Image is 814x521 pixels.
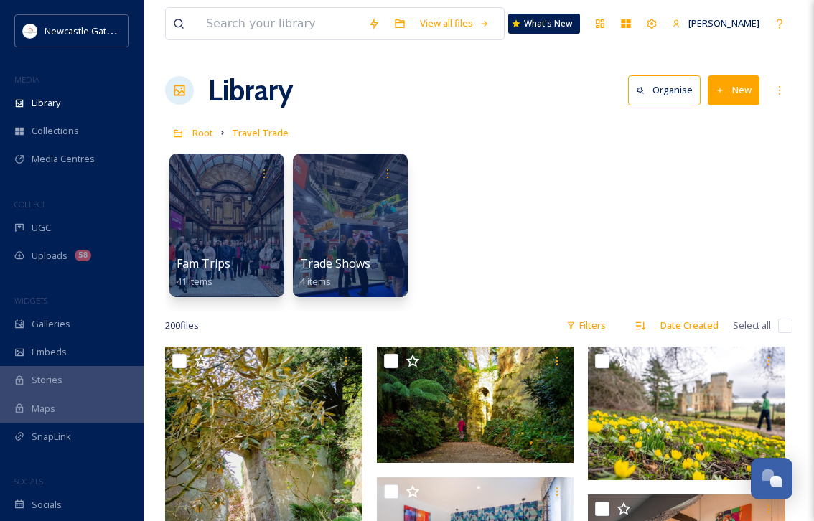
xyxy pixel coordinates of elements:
[75,250,91,261] div: 58
[32,221,51,235] span: UGC
[165,319,199,332] span: 200 file s
[232,124,289,141] a: Travel Trade
[177,275,212,288] span: 41 items
[32,152,95,166] span: Media Centres
[32,498,62,512] span: Socials
[232,126,289,139] span: Travel Trade
[177,255,230,271] span: Fam Trips
[32,96,60,110] span: Library
[32,317,70,331] span: Galleries
[653,311,726,339] div: Date Created
[508,14,580,34] a: What's New
[32,249,67,263] span: Uploads
[14,74,39,85] span: MEDIA
[23,24,37,38] img: DqD9wEUd_400x400.jpg
[208,69,293,112] a: Library
[300,255,370,271] span: Trade Shows
[708,75,759,105] button: New
[177,257,230,288] a: Fam Trips41 items
[628,75,701,105] button: Organise
[377,347,574,463] img: ext_1756396231.7442_michelle.brown@english-heritage.org.uk-Belsay EH76910.jpg
[32,373,62,387] span: Stories
[45,24,177,37] span: Newcastle Gateshead Initiative
[413,9,497,37] a: View all files
[751,458,792,499] button: Open Chat
[32,124,79,138] span: Collections
[14,295,47,306] span: WIDGETS
[628,75,708,105] a: Organise
[14,476,43,487] span: SOCIALS
[559,311,613,339] div: Filters
[14,199,45,210] span: COLLECT
[300,275,331,288] span: 4 items
[300,257,370,288] a: Trade Shows4 items
[199,8,361,39] input: Search your library
[192,124,213,141] a: Root
[665,9,767,37] a: [PERSON_NAME]
[32,402,55,416] span: Maps
[588,347,785,480] img: ext_1756396198.964028_michelle.brown@english-heritage.org.uk-Belsay EH74284.jpg
[192,126,213,139] span: Root
[733,319,771,332] span: Select all
[32,430,71,443] span: SnapLink
[32,345,67,359] span: Embeds
[688,17,759,29] span: [PERSON_NAME]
